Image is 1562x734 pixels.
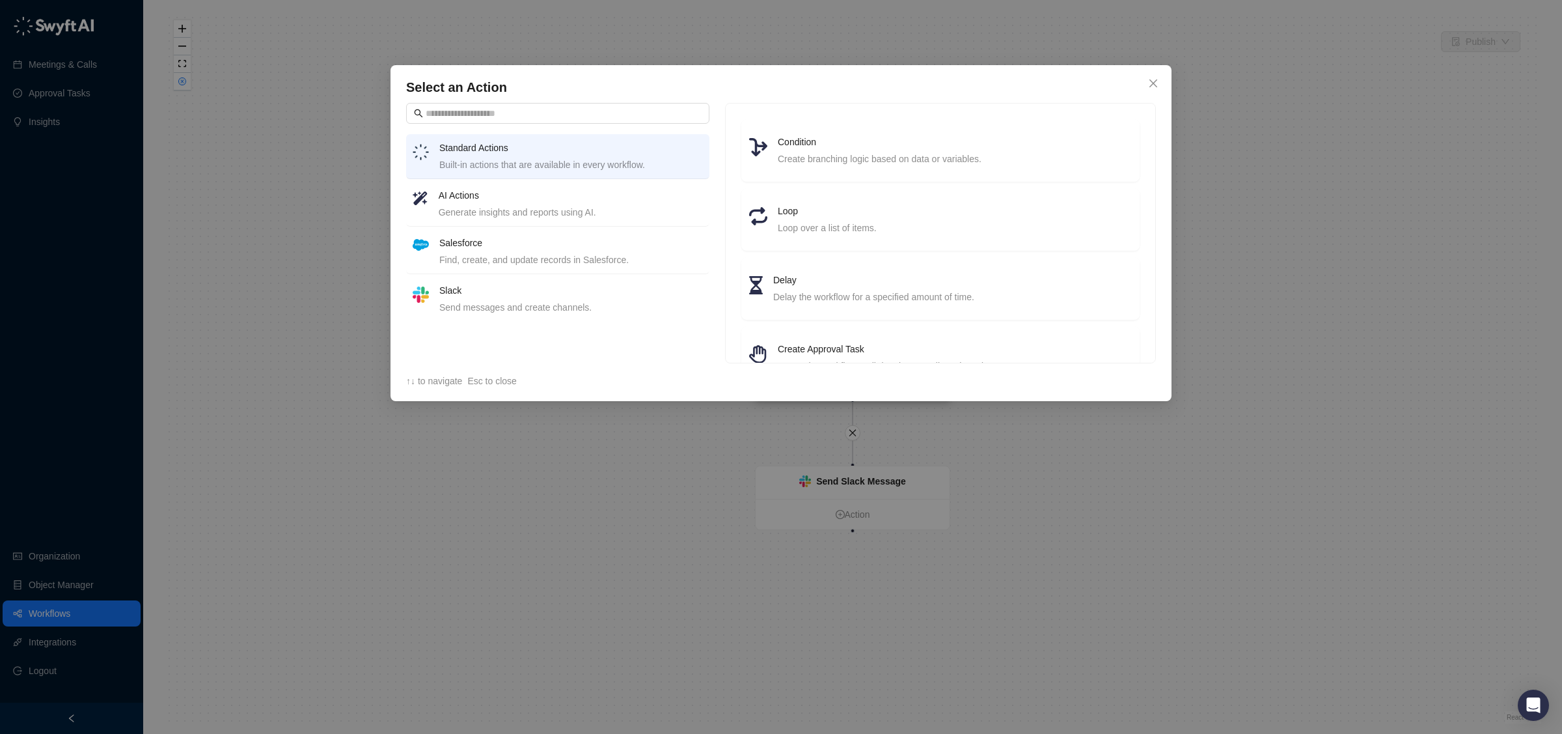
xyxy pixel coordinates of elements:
[439,253,703,267] div: Find, create, and update records in Salesforce.
[778,221,1132,235] div: Loop over a list of items.
[413,287,429,303] img: slack-Cn3INd-T.png
[778,342,1132,356] h4: Create Approval Task
[439,283,703,298] h4: Slack
[439,236,703,250] h4: Salesforce
[1518,690,1549,721] div: Open Intercom Messenger
[439,158,703,172] div: Built-in actions that are available in every workflow.
[778,204,1132,218] h4: Loop
[778,359,1132,373] div: Pause the workflow until data is manually reviewed.
[406,376,462,386] span: ↑↓ to navigate
[773,290,1132,304] div: Delay the workflow for a specified amount of time.
[439,141,703,155] h4: Standard Actions
[414,109,423,118] span: search
[778,135,1132,149] h4: Condition
[439,300,703,315] div: Send messages and create channels.
[406,78,1156,96] h4: Select an Action
[439,205,703,219] div: Generate insights and reports using AI.
[413,239,429,251] img: salesforce-ChMvK6Xa.png
[1143,73,1164,94] button: Close
[1148,78,1158,89] span: close
[467,376,516,386] span: Esc to close
[773,273,1132,287] h4: Delay
[413,144,429,160] img: logo-small-inverted-DW8HDUn_.png
[439,188,703,203] h4: AI Actions
[778,152,1132,166] div: Create branching logic based on data or variables.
